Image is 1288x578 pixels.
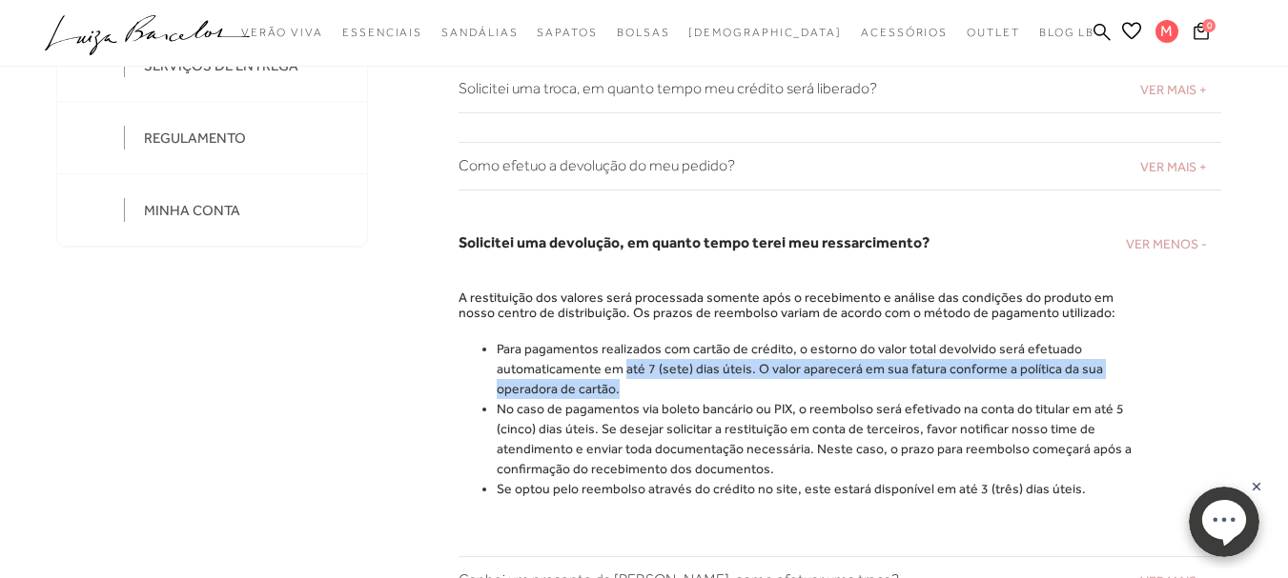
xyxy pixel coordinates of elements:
span: VER MENOS - [1126,236,1207,251]
span: Outlet [967,26,1020,39]
a: noSubCategoriesText [688,15,842,50]
a: categoryNavScreenReaderText [617,15,670,50]
h2: Solicitei uma troca, em quanto tempo meu crédito será liberado? [459,80,1221,98]
a: categoryNavScreenReaderText [342,15,422,50]
li: Para pagamentos realizados com cartão de crédito, o estorno do valor total devolvido será efetuad... [497,339,1145,399]
span: 0 [1202,19,1216,32]
span: [DEMOGRAPHIC_DATA] [688,26,842,39]
span: Sapatos [537,26,597,39]
span: Sandálias [441,26,518,39]
span: VER MAIS + [1140,159,1207,174]
li: Se optou pelo reembolso através do crédito no site, este estará disponível em até 3 (três) dias ú... [497,479,1145,499]
div: MINHA CONTA [144,202,240,219]
button: M [1147,19,1188,49]
a: REGULAMENTO [57,102,367,174]
button: 0 [1188,21,1215,47]
a: categoryNavScreenReaderText [441,15,518,50]
a: categoryNavScreenReaderText [241,15,323,50]
a: MINHA CONTA [57,174,367,247]
a: categoryNavScreenReaderText [861,15,948,50]
span: VER MAIS + [1140,82,1207,97]
a: categoryNavScreenReaderText [537,15,597,50]
div: REGULAMENTO [144,130,246,147]
h2: Como efetuo a devolução do meu pedido? [459,157,1221,175]
span: M [1155,20,1178,43]
a: BLOG LB [1039,15,1094,50]
span: Acessórios [861,26,948,39]
span: Essenciais [342,26,422,39]
a: categoryNavScreenReaderText [967,15,1020,50]
h2: Solicitei uma devolução, em quanto tempo terei meu ressarcimento? [459,233,1221,251]
span: BLOG LB [1039,26,1094,39]
span: Verão Viva [241,26,323,39]
p: A restituição dos valores será processada somente após o recebimento e análise das condições do p... [459,289,1145,320]
li: No caso de pagamentos via boleto bancário ou PIX, o reembolso será efetivado na conta do titular ... [497,399,1145,479]
span: Bolsas [617,26,670,39]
